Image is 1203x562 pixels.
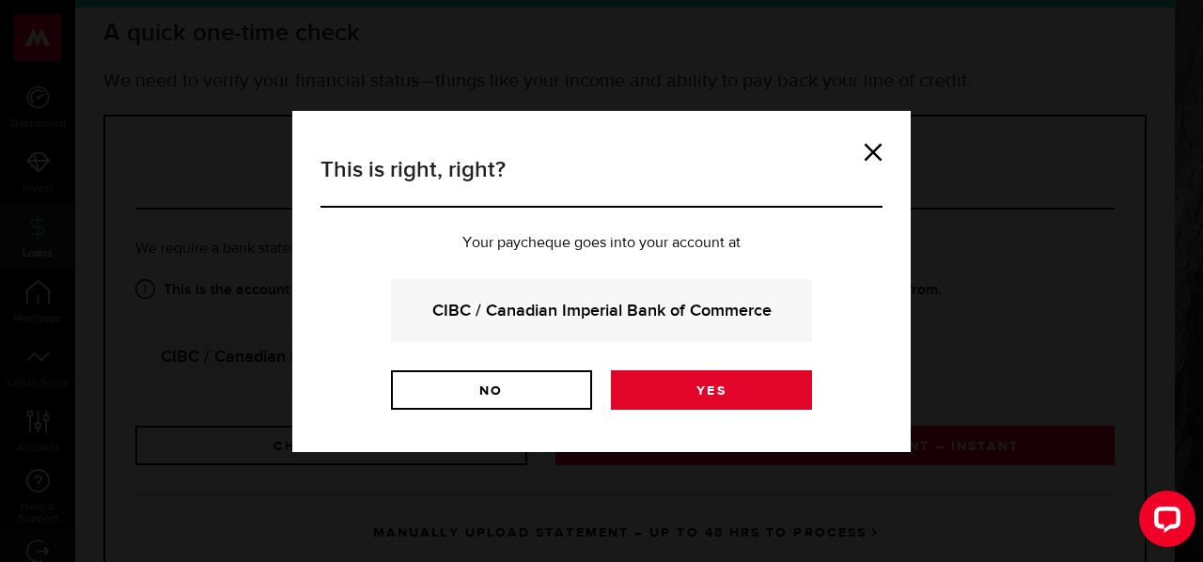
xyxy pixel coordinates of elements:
[391,370,592,410] a: No
[416,298,787,323] strong: CIBC / Canadian Imperial Bank of Commerce
[320,236,883,251] p: Your paycheque goes into your account at
[320,153,883,208] h3: This is right, right?
[1124,483,1203,562] iframe: LiveChat chat widget
[611,370,812,410] a: Yes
